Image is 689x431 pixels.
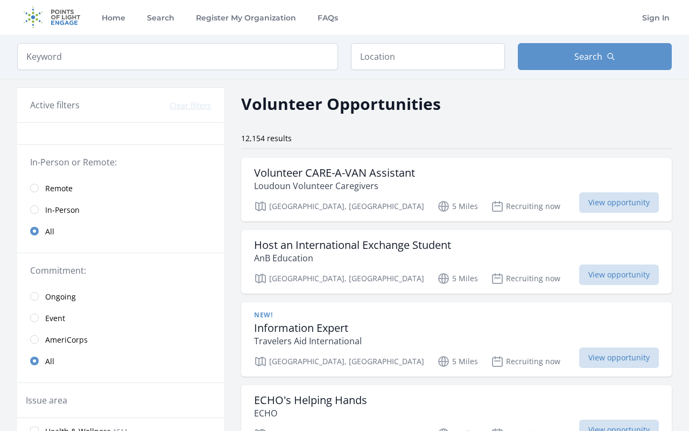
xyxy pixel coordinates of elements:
[26,394,67,407] legend: Issue area
[241,158,672,221] a: Volunteer CARE-A-VAN Assistant Loudoun Volunteer Caregivers [GEOGRAPHIC_DATA], [GEOGRAPHIC_DATA] ...
[241,302,672,377] a: New! Information Expert Travelers Aid International [GEOGRAPHIC_DATA], [GEOGRAPHIC_DATA] 5 Miles ...
[30,264,211,277] legend: Commitment:
[170,100,211,111] button: Clear filters
[17,350,224,372] a: All
[518,43,672,70] button: Search
[254,200,424,213] p: [GEOGRAPHIC_DATA], [GEOGRAPHIC_DATA]
[17,199,224,220] a: In-Person
[579,192,659,213] span: View opportunity
[45,226,54,237] span: All
[254,394,367,407] h3: ECHO's Helping Hands
[45,183,73,194] span: Remote
[437,272,478,285] p: 5 Miles
[45,335,88,345] span: AmeriCorps
[254,407,367,420] p: ECHO
[579,265,659,285] span: View opportunity
[17,177,224,199] a: Remote
[17,329,224,350] a: AmeriCorps
[574,50,602,63] span: Search
[254,355,424,368] p: [GEOGRAPHIC_DATA], [GEOGRAPHIC_DATA]
[491,272,560,285] p: Recruiting now
[45,356,54,367] span: All
[437,355,478,368] p: 5 Miles
[254,272,424,285] p: [GEOGRAPHIC_DATA], [GEOGRAPHIC_DATA]
[579,347,659,368] span: View opportunity
[491,355,560,368] p: Recruiting now
[241,92,441,116] h2: Volunteer Opportunities
[254,252,451,265] p: AnB Education
[254,166,415,179] h3: Volunteer CARE-A-VAN Assistant
[17,43,338,70] input: Keyword
[45,291,76,302] span: Ongoing
[241,133,292,143] span: 12,154 results
[30,156,211,169] legend: In-Person or Remote:
[254,335,362,347] p: Travelers Aid International
[241,230,672,294] a: Host an International Exchange Student AnB Education [GEOGRAPHIC_DATA], [GEOGRAPHIC_DATA] 5 Miles...
[351,43,505,70] input: Location
[45,313,65,324] span: Event
[17,220,224,242] a: All
[45,205,80,215] span: In-Person
[437,200,478,213] p: 5 Miles
[17,307,224,329] a: Event
[254,179,415,192] p: Loudoun Volunteer Caregivers
[17,286,224,307] a: Ongoing
[491,200,560,213] p: Recruiting now
[254,322,362,335] h3: Information Expert
[254,239,451,252] h3: Host an International Exchange Student
[30,99,80,112] h3: Active filters
[254,311,272,319] span: New!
